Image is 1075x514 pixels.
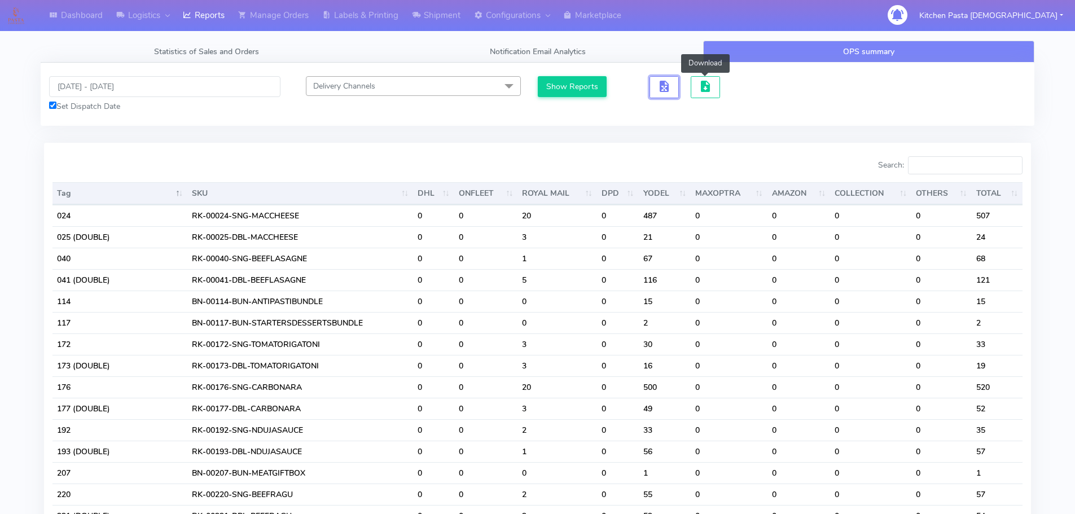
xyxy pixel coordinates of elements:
[911,4,1072,27] button: Kitchen Pasta [DEMOGRAPHIC_DATA]
[597,226,639,248] td: 0
[639,484,691,505] td: 55
[187,226,413,248] td: RK-00025-DBL-MACCHEESE
[413,355,454,376] td: 0
[52,462,187,484] td: 207
[517,419,596,441] td: 2
[517,226,596,248] td: 3
[413,205,454,226] td: 0
[517,269,596,291] td: 5
[597,441,639,462] td: 0
[911,419,971,441] td: 0
[517,333,596,355] td: 3
[454,376,518,398] td: 0
[830,182,911,205] th: COLLECTION : activate to sort column ascending
[830,441,911,462] td: 0
[691,312,767,333] td: 0
[454,419,518,441] td: 0
[639,248,691,269] td: 67
[639,355,691,376] td: 16
[454,441,518,462] td: 0
[972,355,1023,376] td: 19
[413,462,454,484] td: 0
[52,226,187,248] td: 025 (DOUBLE)
[767,484,831,505] td: 0
[517,441,596,462] td: 1
[911,333,971,355] td: 0
[413,226,454,248] td: 0
[52,333,187,355] td: 172
[767,376,831,398] td: 0
[49,100,280,112] div: Set Dispatch Date
[691,462,767,484] td: 0
[597,312,639,333] td: 0
[454,312,518,333] td: 0
[908,156,1023,174] input: Search:
[691,441,767,462] td: 0
[911,312,971,333] td: 0
[691,205,767,226] td: 0
[767,419,831,441] td: 0
[767,398,831,419] td: 0
[413,419,454,441] td: 0
[911,226,971,248] td: 0
[911,205,971,226] td: 0
[597,398,639,419] td: 0
[767,441,831,462] td: 0
[639,291,691,312] td: 15
[517,291,596,312] td: 0
[454,269,518,291] td: 0
[597,355,639,376] td: 0
[767,333,831,355] td: 0
[538,76,607,97] button: Show Reports
[52,484,187,505] td: 220
[911,248,971,269] td: 0
[597,419,639,441] td: 0
[767,355,831,376] td: 0
[830,269,911,291] td: 0
[972,376,1023,398] td: 520
[911,398,971,419] td: 0
[517,484,596,505] td: 2
[767,291,831,312] td: 0
[830,205,911,226] td: 0
[187,419,413,441] td: RK-00192-SNG-NDUJASAUCE
[187,398,413,419] td: RK-00177-DBL-CARBONARA
[454,248,518,269] td: 0
[413,182,454,205] th: DHL : activate to sort column ascending
[830,248,911,269] td: 0
[597,333,639,355] td: 0
[187,462,413,484] td: BN-00207-BUN-MEATGIFTBOX
[972,398,1023,419] td: 52
[597,462,639,484] td: 0
[972,182,1023,205] th: TOTAL : activate to sort column ascending
[911,182,971,205] th: OTHERS : activate to sort column ascending
[830,226,911,248] td: 0
[52,182,187,205] th: Tag: activate to sort column descending
[972,419,1023,441] td: 35
[691,182,767,205] th: MAXOPTRA : activate to sort column ascending
[972,269,1023,291] td: 121
[830,419,911,441] td: 0
[187,269,413,291] td: RK-00041-DBL-BEEFLASAGNE
[52,441,187,462] td: 193 (DOUBLE)
[597,484,639,505] td: 0
[911,441,971,462] td: 0
[830,355,911,376] td: 0
[52,248,187,269] td: 040
[639,269,691,291] td: 116
[597,376,639,398] td: 0
[454,291,518,312] td: 0
[52,355,187,376] td: 173 (DOUBLE)
[187,441,413,462] td: RK-00193-DBL-NDUJASAUCE
[517,205,596,226] td: 20
[639,398,691,419] td: 49
[52,398,187,419] td: 177 (DOUBLE)
[187,376,413,398] td: RK-00176-SNG-CARBONARA
[517,376,596,398] td: 20
[639,376,691,398] td: 500
[972,312,1023,333] td: 2
[972,226,1023,248] td: 24
[972,248,1023,269] td: 68
[639,182,691,205] th: YODEL : activate to sort column ascending
[187,248,413,269] td: RK-00040-SNG-BEEFLASAGNE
